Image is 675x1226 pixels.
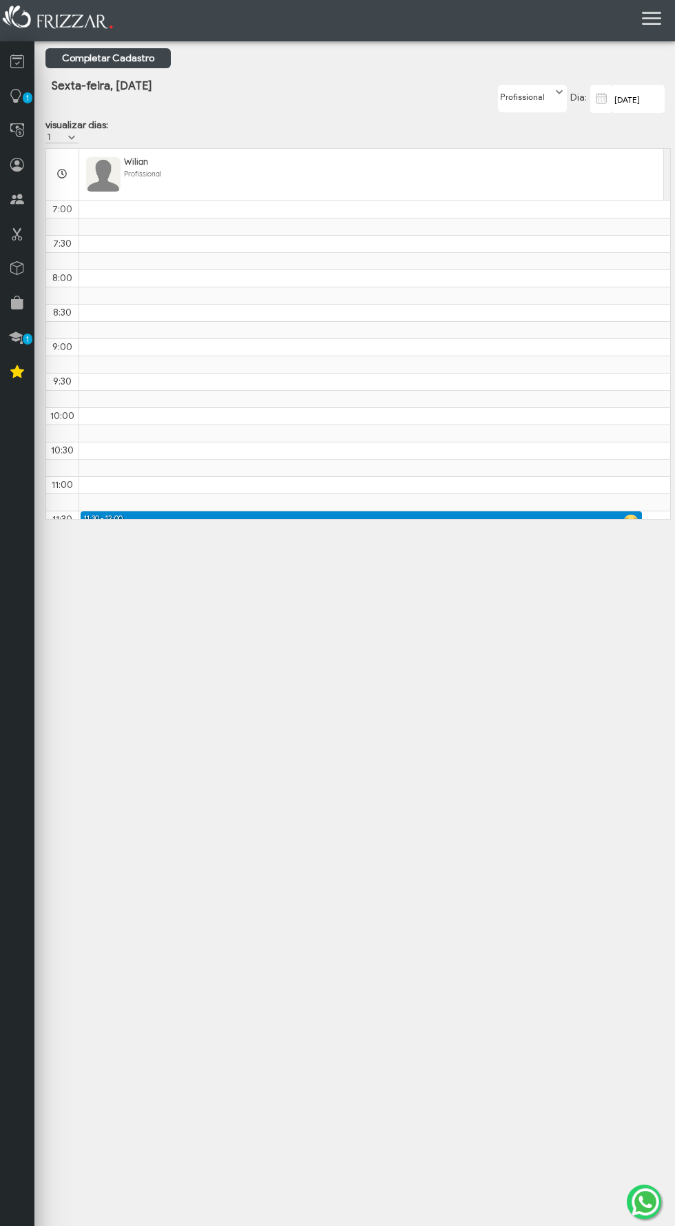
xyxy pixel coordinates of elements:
[623,514,638,529] img: agendado.png
[52,272,72,284] span: 8:00
[52,479,73,491] span: 11:00
[23,92,32,103] span: 1
[45,119,108,131] label: visualizar dias:
[53,376,72,387] span: 9:30
[23,334,32,345] span: 1
[86,157,121,192] img: FuncionarioFotoBean_get.xhtml
[53,307,72,318] span: 8:30
[45,131,66,143] label: 1
[124,170,161,178] span: Profissional
[124,156,148,167] span: Wilian
[593,90,610,107] img: calendar-01.svg
[52,341,72,353] span: 9:00
[499,85,554,103] label: Profissional
[50,410,74,422] span: 10:00
[45,48,171,68] a: Completar Cadastro
[629,1185,662,1218] img: whatsapp.png
[53,238,72,249] span: 7:30
[570,92,587,103] span: Dia:
[84,514,123,523] span: 11:30 - 12:00
[52,513,72,525] span: 11:30
[51,445,74,456] span: 10:30
[613,85,665,113] input: data
[52,79,152,93] span: Sexta-feira, [DATE]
